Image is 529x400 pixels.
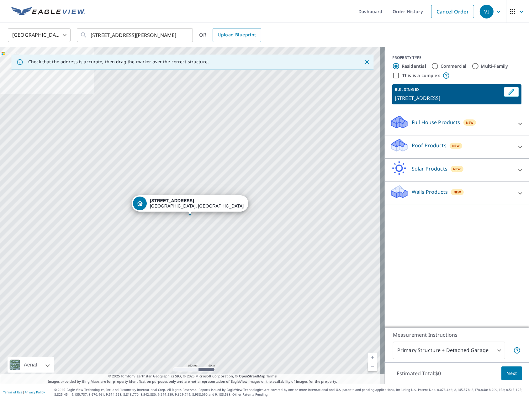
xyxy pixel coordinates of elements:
div: VI [480,5,494,18]
p: Roof Products [412,142,447,149]
p: Walls Products [412,188,448,196]
a: Current Level 17, Zoom In [368,353,377,362]
label: Multi-Family [481,63,508,69]
a: Current Level 17, Zoom Out [368,362,377,371]
button: Next [501,366,522,381]
span: New [466,120,474,125]
label: Commercial [441,63,467,69]
label: Residential [402,63,426,69]
a: Terms of Use [3,390,23,394]
div: PROPERTY TYPE [392,55,521,61]
a: Privacy Policy [24,390,45,394]
div: OR [199,28,261,42]
a: OpenStreetMap [239,374,265,378]
p: Estimated Total: $0 [392,366,446,380]
p: BUILDING ID [395,87,419,92]
span: New [453,190,461,195]
div: Aerial [8,357,54,373]
div: Roof ProductsNew [390,138,524,156]
p: Check that the address is accurate, then drag the marker over the correct structure. [28,59,209,65]
div: [GEOGRAPHIC_DATA] [8,26,71,44]
span: © 2025 TomTom, Earthstar Geographics SIO, © 2025 Microsoft Corporation, © [108,374,277,379]
a: Upload Blueprint [213,28,261,42]
div: Solar ProductsNew [390,161,524,179]
p: [STREET_ADDRESS] [395,94,501,102]
div: Aerial [22,357,39,373]
div: [GEOGRAPHIC_DATA], [GEOGRAPHIC_DATA] 27607 [150,198,244,209]
div: Walls ProductsNew [390,184,524,202]
p: Full House Products [412,118,460,126]
p: Measurement Instructions [393,331,521,339]
p: | [3,390,45,394]
span: Next [506,370,517,377]
label: This is a complex [402,72,440,79]
span: New [453,166,461,171]
div: Primary Structure + Detached Garage [393,342,505,359]
div: Full House ProductsNew [390,115,524,133]
input: Search by address or latitude-longitude [91,26,180,44]
a: Cancel Order [431,5,474,18]
button: Edit building 1 [504,87,519,97]
img: EV Logo [11,7,85,16]
p: Solar Products [412,165,447,172]
span: New [452,143,460,148]
a: Terms [266,374,277,378]
p: © 2025 Eagle View Technologies, Inc. and Pictometry International Corp. All Rights Reserved. Repo... [54,387,526,397]
div: Dropped pin, building 1, Residential property, 103 Mantle Ct Raleigh, NC 27607 [132,195,248,215]
strong: [STREET_ADDRESS] [150,198,194,203]
span: Your report will include the primary structure and a detached garage if one exists. [513,347,521,354]
button: Close [363,58,371,66]
span: Upload Blueprint [218,31,256,39]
